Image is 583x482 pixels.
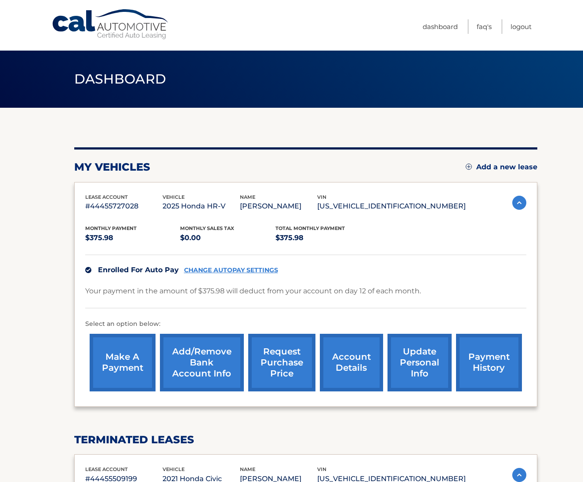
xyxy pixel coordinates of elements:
span: vin [317,466,326,472]
span: Enrolled For Auto Pay [98,266,179,274]
p: Your payment in the amount of $375.98 will deduct from your account on day 12 of each month. [85,285,421,297]
a: CHANGE AUTOPAY SETTINGS [184,267,278,274]
span: lease account [85,466,128,472]
img: add.svg [466,164,472,170]
span: name [240,194,255,200]
a: make a payment [90,334,156,391]
p: $375.98 [85,232,181,244]
span: vehicle [163,194,185,200]
span: Total Monthly Payment [275,225,345,231]
span: Monthly sales Tax [180,225,234,231]
span: Dashboard [74,71,167,87]
p: [PERSON_NAME] [240,200,317,212]
p: $375.98 [275,232,371,244]
p: $0.00 [180,232,275,244]
h2: terminated leases [74,433,537,446]
span: name [240,466,255,472]
p: [US_VEHICLE_IDENTIFICATION_NUMBER] [317,200,466,212]
img: check.svg [85,267,91,273]
a: payment history [456,334,522,391]
a: account details [320,334,383,391]
img: accordion-active.svg [512,468,526,482]
p: Select an option below: [85,319,526,329]
span: vehicle [163,466,185,472]
a: Dashboard [423,19,458,34]
a: request purchase price [248,334,315,391]
span: Monthly Payment [85,225,137,231]
p: #44455727028 [85,200,163,212]
a: Add/Remove bank account info [160,334,244,391]
h2: my vehicles [74,161,150,174]
a: Add a new lease [466,163,537,172]
a: Logout [511,19,532,34]
img: accordion-active.svg [512,196,526,210]
a: update personal info [387,334,452,391]
span: vin [317,194,326,200]
span: lease account [85,194,128,200]
a: Cal Automotive [51,9,170,40]
p: 2025 Honda HR-V [163,200,240,212]
a: FAQ's [477,19,492,34]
